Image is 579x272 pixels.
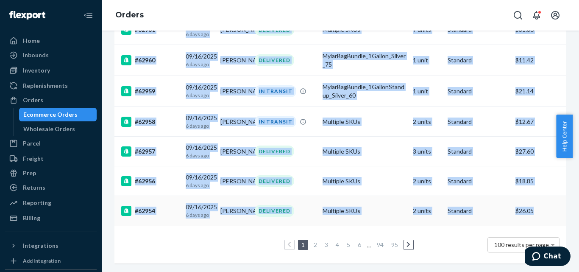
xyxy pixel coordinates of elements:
[547,7,564,24] button: Open account menu
[121,146,179,157] div: #62957
[121,55,179,65] div: #62960
[23,51,49,59] div: Inbounds
[121,117,179,127] div: #62958
[23,257,61,264] div: Add Integration
[409,137,444,166] td: 3 units
[23,81,68,90] div: Replenishments
[121,176,179,186] div: #62956
[23,214,40,222] div: Billing
[409,76,444,107] td: 1 unit
[5,152,97,165] a: Freight
[23,183,45,192] div: Returns
[5,196,97,210] a: Reporting
[217,137,252,166] td: [PERSON_NAME]
[80,7,97,24] button: Close Navigation
[255,175,294,187] div: DELIVERED
[5,48,97,62] a: Inbounds
[186,173,214,189] div: 09/16/2025
[186,52,214,68] div: 09/16/2025
[217,107,252,136] td: [PERSON_NAME]
[255,146,294,157] div: DELIVERED
[512,45,566,76] td: $11.42
[345,241,352,248] a: Page 5
[409,166,444,196] td: 2 units
[115,10,144,20] a: Orders
[186,114,214,129] div: 09/16/2025
[556,115,573,158] button: Help Center
[5,79,97,93] a: Replenishments
[5,239,97,252] button: Integrations
[255,85,296,97] div: IN TRANSIT
[23,154,44,163] div: Freight
[186,152,214,159] p: 6 days ago
[186,203,214,219] div: 09/16/2025
[255,54,294,66] div: DELIVERED
[186,182,214,189] p: 6 days ago
[494,241,549,248] span: 100 results per page
[319,137,409,166] td: Multiple SKUs
[23,96,43,104] div: Orders
[186,61,214,68] p: 6 days ago
[23,241,58,250] div: Integrations
[23,110,78,119] div: Ecommerce Orders
[23,66,50,75] div: Inventory
[323,83,406,100] div: MylarBagBundle_1GallonStandup_Silver_60
[319,107,409,136] td: Multiple SKUs
[525,247,571,268] iframe: Opens a widget where you can chat to one of our agents
[448,87,509,95] p: Standard
[319,166,409,196] td: Multiple SKUs
[9,11,45,20] img: Flexport logo
[217,45,252,76] td: [PERSON_NAME]
[23,36,40,45] div: Home
[5,34,97,48] a: Home
[319,196,409,226] td: Multiple SKUs
[186,143,214,159] div: 09/16/2025
[312,241,319,248] a: Page 2
[109,3,150,28] ol: breadcrumbs
[512,196,566,226] td: $26.05
[5,181,97,194] a: Returns
[23,169,36,177] div: Prep
[5,137,97,150] a: Parcel
[509,7,526,24] button: Open Search Box
[5,211,97,225] a: Billing
[409,107,444,136] td: 2 units
[512,137,566,166] td: $27.60
[23,139,41,148] div: Parcel
[512,166,566,196] td: $18.85
[448,118,509,126] p: Standard
[323,241,330,248] a: Page 3
[323,52,406,69] div: MylarBagBundle_1Gallon_Silver_75
[217,76,252,107] td: [PERSON_NAME]
[512,76,566,107] td: $21.14
[5,93,97,107] a: Orders
[121,86,179,96] div: #62959
[375,241,385,248] a: Page 94
[512,107,566,136] td: $12.67
[19,122,97,136] a: Wholesale Orders
[23,199,51,207] div: Reporting
[186,31,214,38] p: 6 days ago
[19,108,97,121] a: Ecommerce Orders
[5,256,97,266] a: Add Integration
[300,241,306,248] a: Page 1 is your current page
[23,125,75,133] div: Wholesale Orders
[367,240,371,250] li: ...
[409,45,444,76] td: 1 unit
[217,166,252,196] td: [PERSON_NAME]
[121,206,179,216] div: #62954
[409,196,444,226] td: 2 units
[448,56,509,64] p: Standard
[217,196,252,226] td: [PERSON_NAME]
[448,147,509,156] p: Standard
[5,166,97,180] a: Prep
[186,211,214,219] p: 6 days ago
[255,205,294,216] div: DELIVERED
[186,122,214,129] p: 6 days ago
[448,207,509,215] p: Standard
[528,7,545,24] button: Open notifications
[390,241,400,248] a: Page 95
[5,64,97,77] a: Inventory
